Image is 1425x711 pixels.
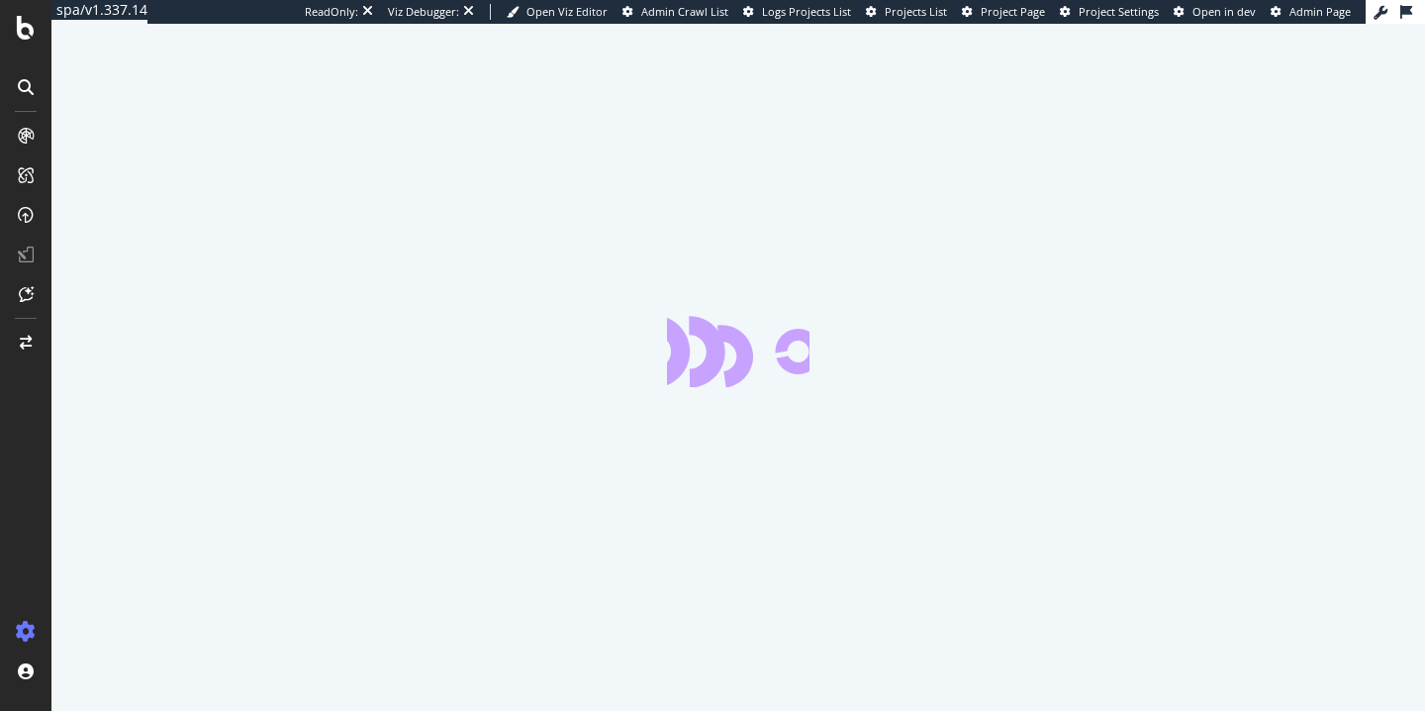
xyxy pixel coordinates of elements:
[1060,4,1159,20] a: Project Settings
[1079,4,1159,19] span: Project Settings
[1174,4,1256,20] a: Open in dev
[641,4,728,19] span: Admin Crawl List
[743,4,851,20] a: Logs Projects List
[305,4,358,20] div: ReadOnly:
[622,4,728,20] a: Admin Crawl List
[1271,4,1351,20] a: Admin Page
[866,4,947,20] a: Projects List
[962,4,1045,20] a: Project Page
[762,4,851,19] span: Logs Projects List
[1289,4,1351,19] span: Admin Page
[1192,4,1256,19] span: Open in dev
[667,316,809,387] div: animation
[388,4,459,20] div: Viz Debugger:
[526,4,608,19] span: Open Viz Editor
[885,4,947,19] span: Projects List
[507,4,608,20] a: Open Viz Editor
[981,4,1045,19] span: Project Page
